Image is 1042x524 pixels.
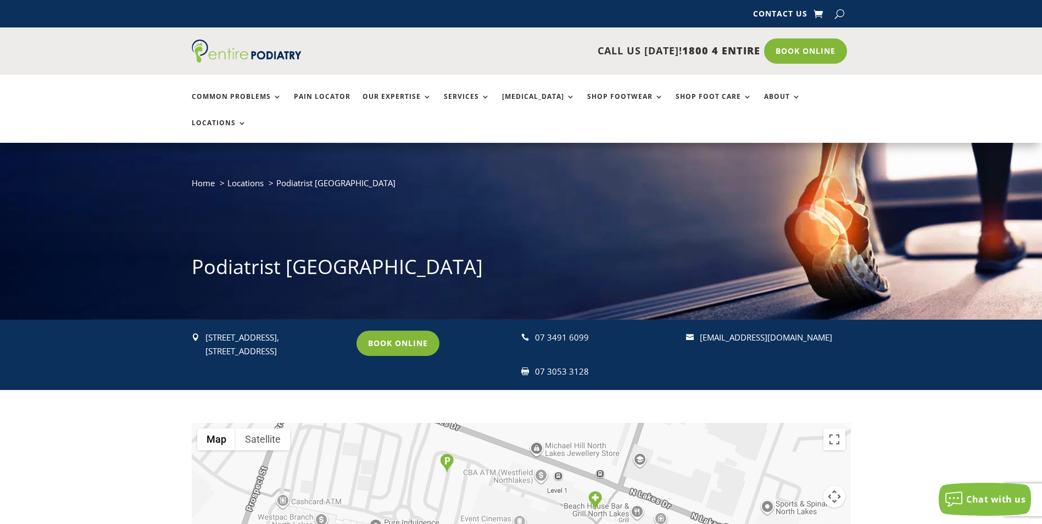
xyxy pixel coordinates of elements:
span: Podiatrist [GEOGRAPHIC_DATA] [276,177,395,188]
p: [STREET_ADDRESS], [STREET_ADDRESS] [205,331,347,359]
a: Our Expertise [363,93,432,116]
p: CALL US [DATE]! [344,44,760,58]
a: Entire Podiatry [192,54,302,65]
a: Locations [227,177,264,188]
a: Services [444,93,490,116]
nav: breadcrumb [192,176,851,198]
button: Show street map [197,428,236,450]
a: Locations [192,119,247,143]
span: 1800 4 ENTIRE [682,44,760,57]
img: logo (1) [192,40,302,63]
div: Entire Podiatry North Lakes Clinic [588,491,602,510]
button: Chat with us [939,483,1031,516]
div: Parking [440,454,454,473]
a: Pain Locator [294,93,350,116]
a: Home [192,177,215,188]
a: Book Online [764,38,847,64]
button: Show satellite imagery [236,428,290,450]
span:  [521,333,529,341]
div: 07 3053 3128 [535,365,676,379]
div: 07 3491 6099 [535,331,676,345]
span:  [192,333,199,341]
a: Contact Us [753,10,807,22]
span:  [686,333,694,341]
span:  [521,367,529,375]
a: Book Online [356,331,439,356]
a: Common Problems [192,93,282,116]
a: About [764,93,801,116]
button: Map camera controls [823,486,845,508]
h1: Podiatrist [GEOGRAPHIC_DATA] [192,253,851,286]
a: [MEDICAL_DATA] [502,93,575,116]
span: Chat with us [966,493,1026,505]
a: Shop Foot Care [676,93,752,116]
a: Shop Footwear [587,93,664,116]
a: [EMAIL_ADDRESS][DOMAIN_NAME] [700,332,832,343]
button: Toggle fullscreen view [823,428,845,450]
